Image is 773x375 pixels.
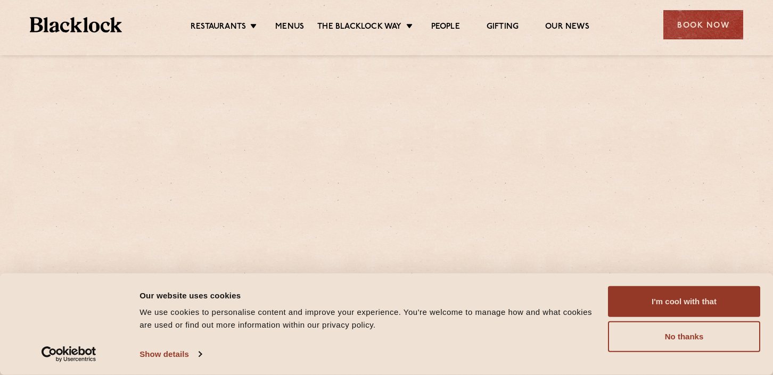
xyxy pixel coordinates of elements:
[317,22,401,34] a: The Blacklock Way
[275,22,304,34] a: Menus
[139,289,596,302] div: Our website uses cookies
[545,22,589,34] a: Our News
[30,17,122,32] img: BL_Textured_Logo-footer-cropped.svg
[487,22,519,34] a: Gifting
[191,22,246,34] a: Restaurants
[663,10,743,39] div: Book Now
[139,306,596,331] div: We use cookies to personalise content and improve your experience. You're welcome to manage how a...
[431,22,460,34] a: People
[22,346,116,362] a: Usercentrics Cookiebot - opens in a new window
[608,286,760,317] button: I'm cool with that
[139,346,201,362] a: Show details
[608,321,760,352] button: No thanks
